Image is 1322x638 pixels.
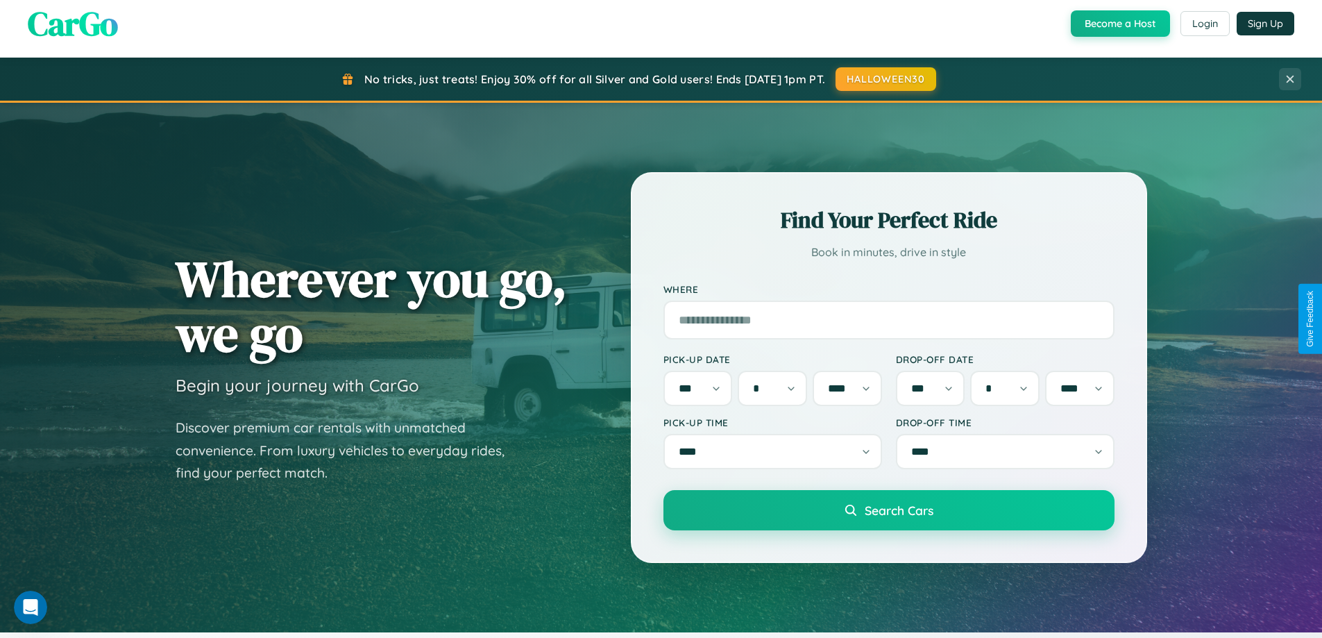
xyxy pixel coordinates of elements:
p: Book in minutes, drive in style [663,242,1115,262]
div: Give Feedback [1305,291,1315,347]
button: Search Cars [663,490,1115,530]
span: CarGo [28,1,118,47]
span: No tricks, just treats! Enjoy 30% off for all Silver and Gold users! Ends [DATE] 1pm PT. [364,72,825,86]
button: Login [1180,11,1230,36]
label: Where [663,283,1115,295]
button: HALLOWEEN30 [836,67,936,91]
label: Drop-off Date [896,353,1115,365]
button: Sign Up [1237,12,1294,35]
label: Drop-off Time [896,417,1115,428]
label: Pick-up Time [663,417,882,428]
h3: Begin your journey with CarGo [176,375,419,396]
iframe: Intercom live chat [14,591,47,624]
h1: Wherever you go, we go [176,251,567,361]
span: Search Cars [865,503,933,518]
p: Discover premium car rentals with unmatched convenience. From luxury vehicles to everyday rides, ... [176,417,523,485]
button: Become a Host [1071,10,1170,37]
label: Pick-up Date [663,353,882,365]
h2: Find Your Perfect Ride [663,205,1115,235]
